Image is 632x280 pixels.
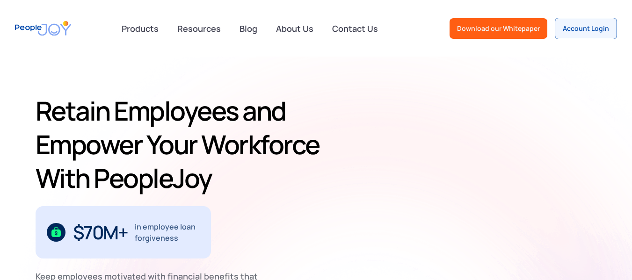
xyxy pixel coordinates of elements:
[116,19,164,38] div: Products
[234,18,263,39] a: Blog
[457,24,540,33] div: Download our Whitepaper
[172,18,226,39] a: Resources
[270,18,319,39] a: About Us
[15,15,71,42] a: home
[450,18,547,39] a: Download our Whitepaper
[563,24,609,33] div: Account Login
[327,18,384,39] a: Contact Us
[135,221,200,244] div: in employee loan forgiveness
[555,18,617,39] a: Account Login
[73,225,128,240] div: $70M+
[36,94,327,195] h1: Retain Employees and Empower Your Workforce With PeopleJoy
[36,206,211,258] div: 1 / 3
